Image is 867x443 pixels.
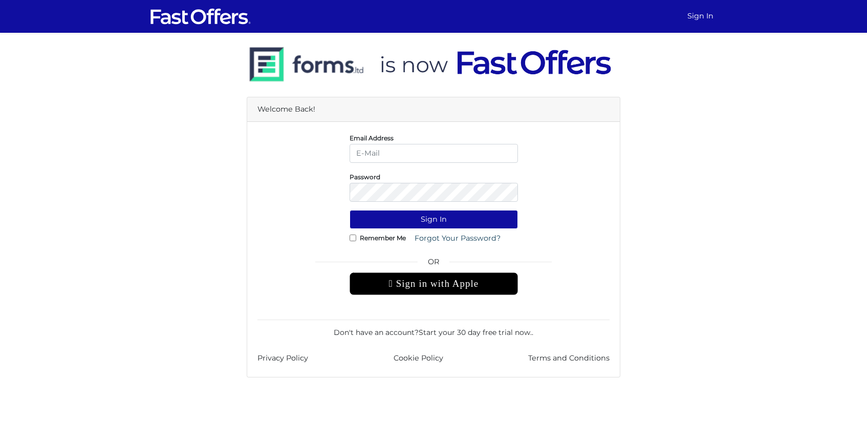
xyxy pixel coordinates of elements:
div: Welcome Back! [247,97,620,122]
a: Terms and Conditions [528,352,610,364]
div: Sign in with Apple [350,272,518,295]
label: Email Address [350,137,394,139]
a: Cookie Policy [394,352,443,364]
label: Password [350,176,380,178]
button: Sign In [350,210,518,229]
div: Don't have an account? . [257,320,610,338]
a: Forgot Your Password? [408,229,507,248]
a: Privacy Policy [257,352,308,364]
label: Remember Me [360,237,406,239]
a: Start your 30 day free trial now. [419,328,532,337]
span: OR [350,256,518,272]
a: Sign In [683,6,718,26]
input: E-Mail [350,144,518,163]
